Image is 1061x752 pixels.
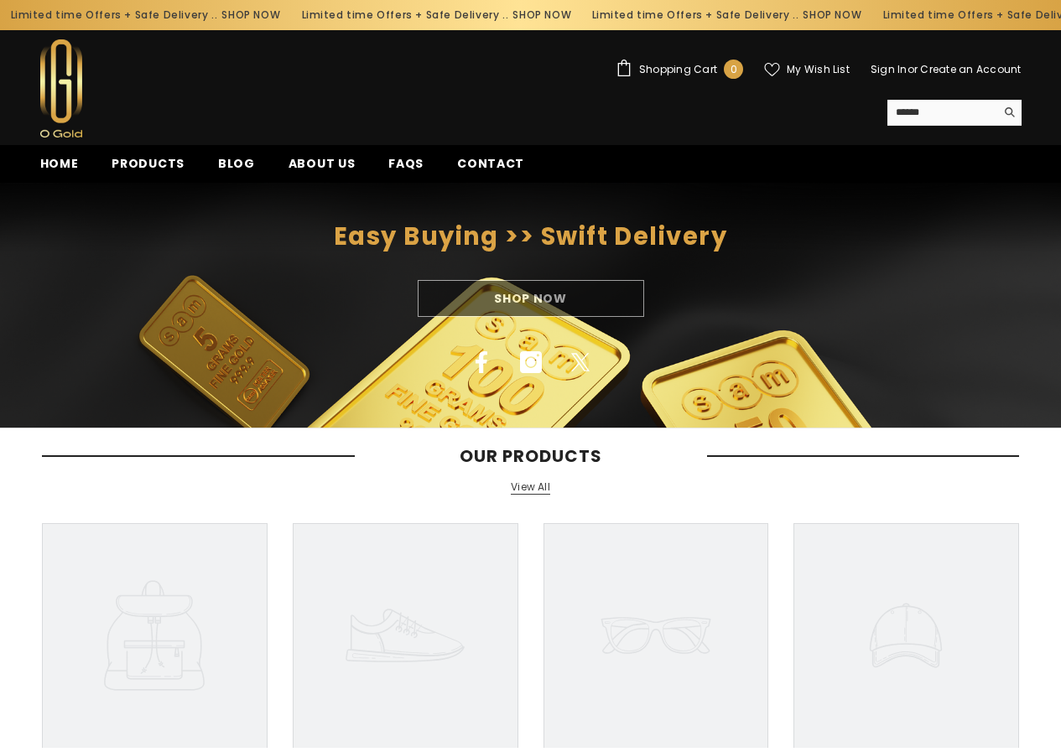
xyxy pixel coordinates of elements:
[887,100,1022,126] summary: Search
[798,6,856,24] a: SHOP NOW
[218,155,255,172] span: Blog
[23,154,96,183] a: Home
[40,155,79,172] span: Home
[920,62,1021,76] a: Create an Account
[355,446,707,466] span: Our Products
[511,480,550,495] a: View All
[112,155,185,172] span: Products
[457,155,524,172] span: Contact
[731,60,737,79] span: 0
[272,154,372,183] a: About us
[201,154,272,183] a: Blog
[908,62,918,76] span: or
[285,2,576,29] div: Limited time Offers + Safe Delivery ..
[996,100,1022,125] button: Search
[764,62,850,77] a: My Wish List
[372,154,440,183] a: FAQs
[787,65,850,75] span: My Wish List
[871,62,908,76] a: Sign In
[440,154,541,183] a: Contact
[289,155,356,172] span: About us
[388,155,424,172] span: FAQs
[507,6,565,24] a: SHOP NOW
[639,65,717,75] span: Shopping Cart
[95,154,201,183] a: Products
[216,6,274,24] a: SHOP NOW
[40,39,82,137] img: Ogold Shop
[575,2,866,29] div: Limited time Offers + Safe Delivery ..
[616,60,743,79] a: Shopping Cart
